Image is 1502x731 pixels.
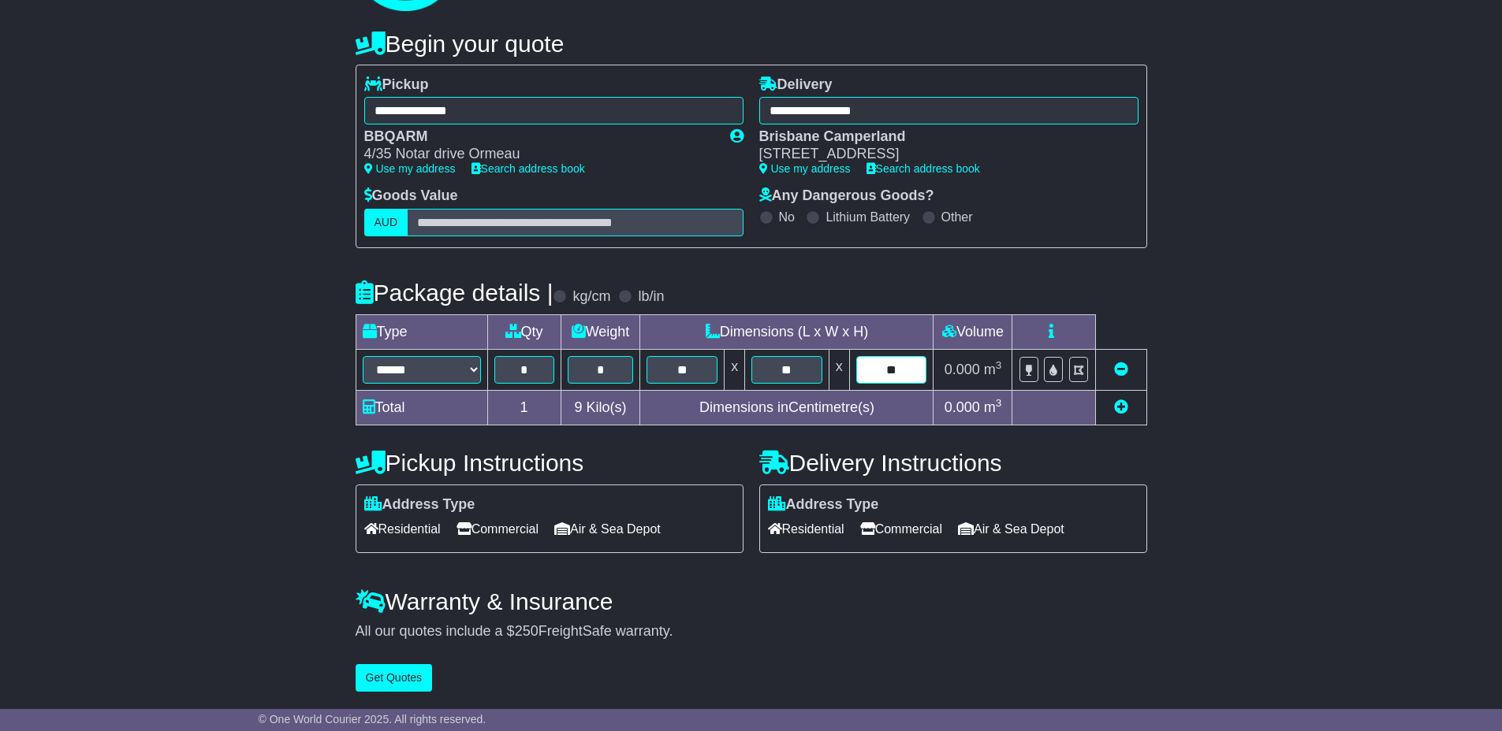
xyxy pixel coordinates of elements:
div: 4/35 Notar drive Ormeau [364,146,714,163]
sup: 3 [996,359,1002,371]
span: Commercial [860,517,942,541]
a: Add new item [1114,399,1128,415]
td: Kilo(s) [561,390,640,425]
label: Lithium Battery [826,210,910,224]
span: Air & Sea Depot [958,517,1064,541]
div: All our quotes include a $ FreightSafe warranty. [356,623,1147,640]
td: Qty [487,314,561,349]
label: Other [941,210,973,224]
label: Any Dangerous Goods? [759,187,934,205]
h4: Warranty & Insurance [356,588,1147,614]
span: 0.000 [945,399,980,415]
a: Search address book [471,162,585,175]
span: © One World Courier 2025. All rights reserved. [259,713,486,725]
label: kg/cm [572,288,610,306]
label: Address Type [364,496,475,514]
td: Total [356,390,487,425]
span: 250 [515,623,539,639]
td: Weight [561,314,640,349]
div: BBQARM [364,128,714,146]
td: Dimensions in Centimetre(s) [640,390,934,425]
h4: Delivery Instructions [759,450,1147,476]
button: Get Quotes [356,664,433,692]
td: x [829,349,849,390]
label: Goods Value [364,187,458,205]
a: Use my address [364,162,456,175]
label: Address Type [768,496,879,514]
a: Use my address [759,162,851,175]
sup: 3 [996,397,1002,409]
span: Commercial [457,517,539,541]
span: m [984,399,1002,415]
span: m [984,362,1002,377]
td: Volume [934,314,1012,349]
label: Pickup [364,76,429,94]
h4: Begin your quote [356,31,1147,57]
td: x [725,349,745,390]
td: Dimensions (L x W x H) [640,314,934,349]
label: Delivery [759,76,833,94]
span: 9 [574,399,582,415]
div: [STREET_ADDRESS] [759,146,1123,163]
span: Residential [364,517,441,541]
a: Remove this item [1114,362,1128,377]
label: lb/in [638,288,664,306]
td: 1 [487,390,561,425]
span: Air & Sea Depot [554,517,661,541]
h4: Pickup Instructions [356,450,744,476]
td: Type [356,314,487,349]
label: No [779,210,795,224]
a: Search address book [867,162,980,175]
span: Residential [768,517,844,541]
span: 0.000 [945,362,980,377]
div: Brisbane Camperland [759,128,1123,146]
h4: Package details | [356,280,553,306]
label: AUD [364,209,408,236]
